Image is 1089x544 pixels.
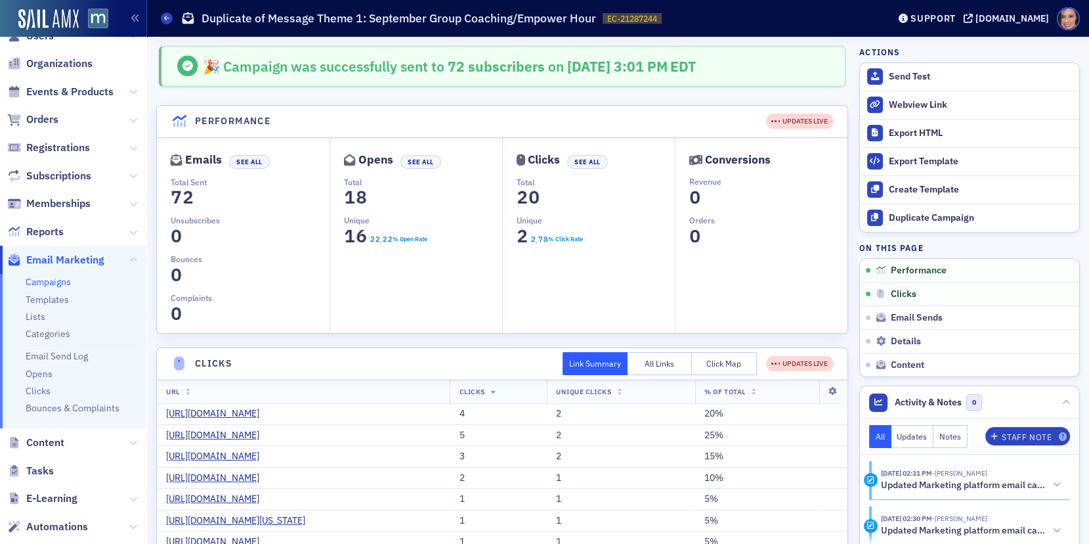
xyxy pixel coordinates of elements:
[881,480,1048,491] h5: Updated Marketing platform email campaign: Duplicate of Message Theme 1: September Group Coaching...
[689,175,847,187] p: Revenue
[881,524,1061,538] button: Updated Marketing platform email campaign: Duplicate of Message Theme 1: September Group Coaching...
[7,225,64,239] a: Reports
[229,155,270,169] button: See All
[556,430,686,442] div: 2
[766,356,834,371] div: UPDATES LIVE
[18,9,79,30] img: SailAMX
[26,328,70,340] a: Categories
[352,225,370,248] span: 6
[891,359,924,371] span: Content
[704,430,838,442] div: 25%
[860,91,1079,119] a: Webview Link
[513,225,531,248] span: 2
[864,473,878,487] div: Activity
[167,263,185,286] span: 0
[891,425,934,448] button: Updates
[517,229,528,244] section: 2
[859,242,1080,254] h4: On this page
[171,267,182,283] section: 0
[26,112,58,127] span: Orders
[7,196,91,211] a: Memberships
[517,176,675,188] p: Total
[195,114,270,128] h4: Performance
[860,119,1079,147] a: Export HTML
[171,229,182,244] section: 0
[166,451,269,463] a: [URL][DOMAIN_NAME]
[171,176,330,188] p: Total Sent
[517,190,540,205] section: 20
[171,306,182,321] section: 0
[704,387,745,396] span: % Of Total
[530,233,536,245] span: 2
[910,12,956,24] div: Support
[26,368,53,380] a: Opens
[668,57,696,76] span: EDT
[171,190,194,205] section: 72
[860,63,1079,91] button: Send Test
[704,472,838,484] div: 10%
[203,57,567,76] span: 🎉 Campaign was successfully sent to on
[7,253,104,267] a: Email Marketing
[369,233,375,245] span: 2
[881,478,1061,492] button: Updated Marketing platform email campaign: Duplicate of Message Theme 1: September Group Coaching...
[26,141,90,155] span: Registrations
[26,276,71,288] a: Campaigns
[1057,7,1080,30] span: Profile
[352,186,370,209] span: 8
[7,464,54,478] a: Tasks
[26,253,104,267] span: Email Marketing
[513,186,531,209] span: 2
[891,265,947,277] span: Performance
[26,311,45,323] a: Lists
[166,408,269,420] a: [URL][DOMAIN_NAME]
[556,493,686,505] div: 1
[860,175,1079,204] a: Create Template
[1002,434,1052,441] div: Staff Note
[686,225,704,248] span: 0
[614,57,668,76] span: 3:01 PM
[179,186,197,209] span: 2
[26,350,88,362] a: Email Send Log
[881,468,932,478] time: 8/28/2025 02:31 PM
[895,396,962,409] span: Activity & Notes
[859,46,900,58] h4: Actions
[387,233,393,245] span: 2
[344,229,368,244] section: 16
[26,491,77,506] span: E-Learning
[607,13,657,24] span: EC-21287244
[705,156,771,164] div: Conversions
[26,402,119,414] a: Bounces & Complaints
[689,190,701,205] section: 0
[344,176,502,188] p: Total
[444,57,545,76] span: 72 subscribers
[26,385,51,397] a: Clicks
[517,214,675,226] p: Unique
[370,235,393,244] section: 22.22
[26,436,64,450] span: Content
[975,12,1049,24] div: [DOMAIN_NAME]
[166,472,269,484] a: [URL][DOMAIN_NAME]
[393,235,427,244] div: % Open Rate
[932,514,987,523] span: Katie Foo
[341,225,358,248] span: 1
[185,156,222,164] div: Emails
[567,57,614,76] span: [DATE]
[7,85,114,99] a: Events & Products
[202,11,596,26] h1: Duplicate of Message Theme 1: September Group Coaching/Empower Hour
[556,451,686,463] div: 2
[966,394,983,411] span: 0
[542,233,549,245] span: 8
[167,186,185,209] span: 7
[358,156,393,164] div: Opens
[459,493,538,505] div: 1
[567,155,608,169] button: See All
[525,186,543,209] span: 0
[459,430,538,442] div: 5
[933,425,968,448] button: Notes
[889,156,1073,168] div: Export Template
[891,288,916,300] span: Clicks
[7,112,58,127] a: Orders
[891,312,943,324] span: Email Sends
[563,352,628,375] button: Link Summary
[704,515,838,527] div: 5%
